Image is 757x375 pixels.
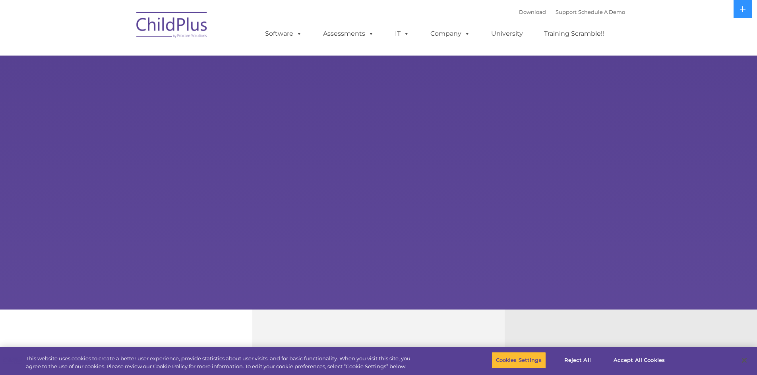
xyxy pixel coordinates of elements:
a: Software [257,26,310,42]
img: ChildPlus by Procare Solutions [132,6,212,46]
a: Download [519,9,546,15]
a: Training Scramble!! [536,26,612,42]
button: Cookies Settings [492,352,546,369]
a: University [483,26,531,42]
font: | [519,9,625,15]
button: Close [736,352,753,369]
a: Assessments [315,26,382,42]
a: Company [422,26,478,42]
div: This website uses cookies to create a better user experience, provide statistics about user visit... [26,355,416,370]
a: IT [387,26,417,42]
button: Reject All [553,352,602,369]
button: Accept All Cookies [609,352,669,369]
a: Support [556,9,577,15]
a: Schedule A Demo [578,9,625,15]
